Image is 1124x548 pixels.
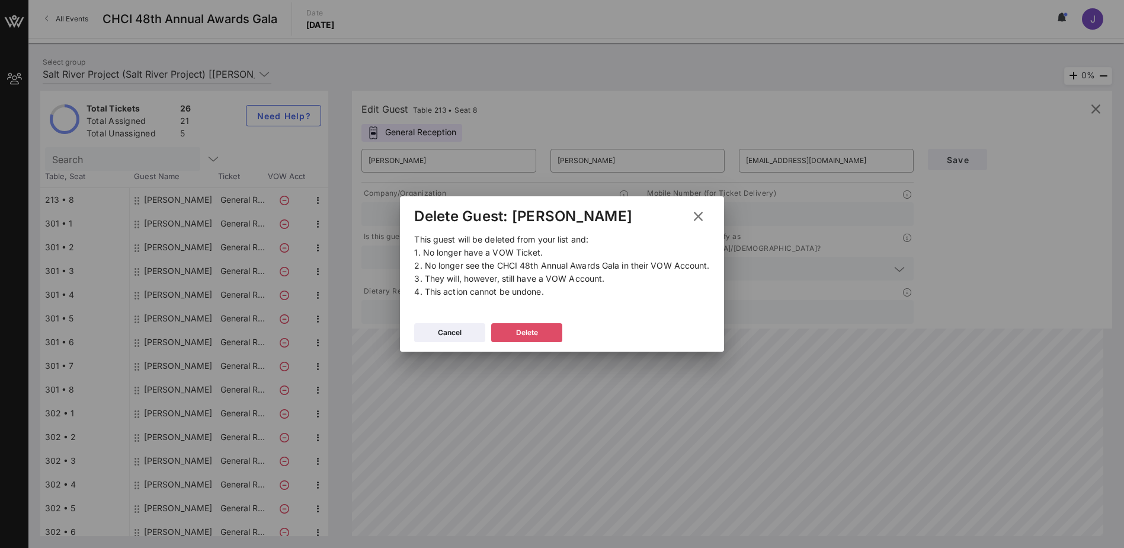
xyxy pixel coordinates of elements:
div: Delete [516,327,538,339]
button: Delete [491,323,562,342]
div: Cancel [438,327,462,339]
p: This guest will be deleted from your list and: 1. No longer have a VOW Ticket. 2. No longer see t... [414,233,709,298]
button: Cancel [414,323,485,342]
div: Delete Guest: [PERSON_NAME] [414,208,632,225]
